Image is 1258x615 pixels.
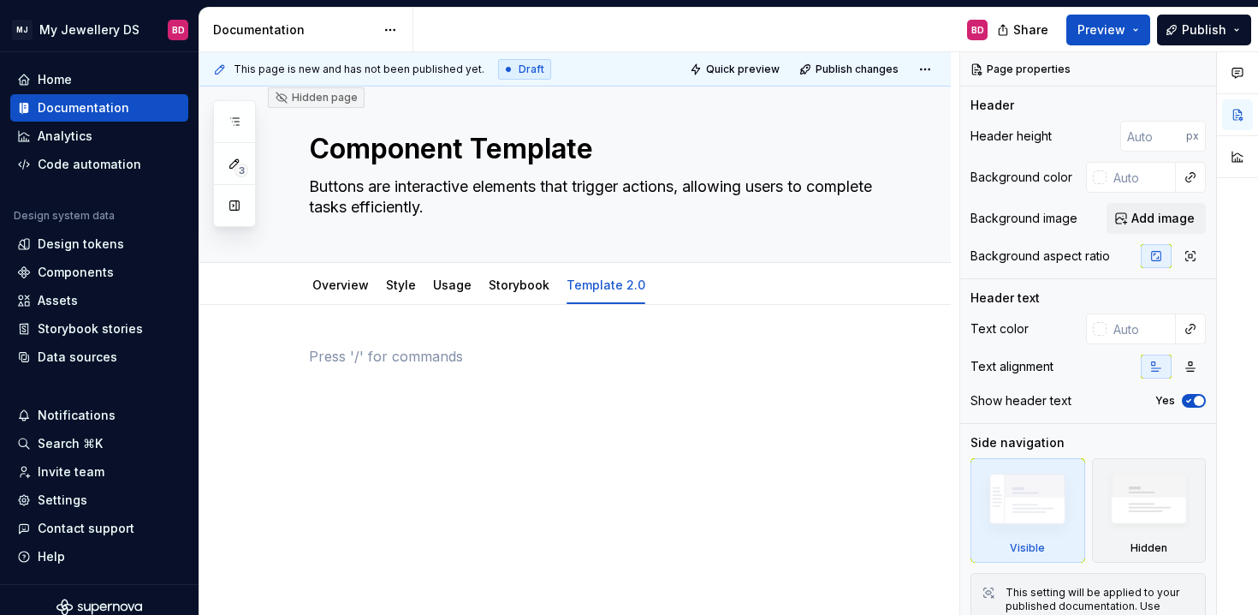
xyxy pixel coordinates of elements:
[1107,162,1176,193] input: Auto
[482,266,556,302] div: Storybook
[970,392,1071,409] div: Show header text
[1092,458,1207,563] div: Hidden
[1130,541,1167,555] div: Hidden
[39,21,139,39] div: My Jewellery DS
[10,259,188,286] a: Components
[306,266,376,302] div: Overview
[38,548,65,565] div: Help
[38,463,104,481] div: Invite team
[10,343,188,371] a: Data sources
[10,402,188,429] button: Notifications
[1077,21,1125,39] span: Preview
[1131,210,1195,227] span: Add image
[1182,21,1226,39] span: Publish
[10,515,188,542] button: Contact support
[970,434,1065,451] div: Side navigation
[38,520,134,537] div: Contact support
[794,57,906,81] button: Publish changes
[970,128,1052,145] div: Header height
[970,290,1040,307] div: Header text
[38,349,117,366] div: Data sources
[38,292,78,309] div: Assets
[433,278,472,292] a: Usage
[10,315,188,343] a: Storybook stories
[10,430,188,457] button: Search ⌘K
[1107,203,1206,234] button: Add image
[971,23,984,37] div: BD
[1066,15,1150,45] button: Preview
[38,264,114,281] div: Components
[306,128,879,170] textarea: Component Template
[970,458,1085,563] div: Visible
[10,287,188,314] a: Assets
[10,230,188,258] a: Design tokens
[10,487,188,514] a: Settings
[1157,15,1251,45] button: Publish
[312,278,369,292] a: Overview
[38,236,124,253] div: Design tokens
[970,169,1072,186] div: Background color
[685,57,787,81] button: Quick preview
[816,63,899,76] span: Publish changes
[38,71,72,88] div: Home
[560,266,652,302] div: Template 2.0
[12,20,33,40] div: MJ
[38,407,116,424] div: Notifications
[1010,541,1045,555] div: Visible
[970,358,1053,375] div: Text alignment
[234,164,248,177] span: 3
[1013,21,1048,39] span: Share
[38,492,87,509] div: Settings
[489,278,549,292] a: Storybook
[275,91,358,104] div: Hidden page
[10,122,188,150] a: Analytics
[38,435,103,452] div: Search ⌘K
[10,151,188,178] a: Code automation
[38,128,92,145] div: Analytics
[1155,394,1175,408] label: Yes
[519,63,544,76] span: Draft
[38,320,143,337] div: Storybook stories
[213,21,375,39] div: Documentation
[10,94,188,122] a: Documentation
[3,11,195,48] button: MJMy Jewellery DSBD
[10,543,188,570] button: Help
[970,97,1014,114] div: Header
[1186,129,1199,143] p: px
[1107,313,1176,344] input: Auto
[706,63,780,76] span: Quick preview
[970,248,1110,265] div: Background aspect ratio
[970,320,1029,337] div: Text color
[234,63,484,76] span: This page is new and has not been published yet.
[386,278,416,292] a: Style
[379,266,423,302] div: Style
[970,210,1077,227] div: Background image
[10,458,188,486] a: Invite team
[567,278,645,292] a: Template 2.0
[306,173,879,221] textarea: Buttons are interactive elements that trigger actions, allowing users to complete tasks efficiently.
[14,209,115,223] div: Design system data
[1120,121,1186,152] input: Auto
[988,15,1059,45] button: Share
[10,66,188,93] a: Home
[426,266,478,302] div: Usage
[38,156,141,173] div: Code automation
[172,23,185,37] div: BD
[38,99,129,116] div: Documentation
